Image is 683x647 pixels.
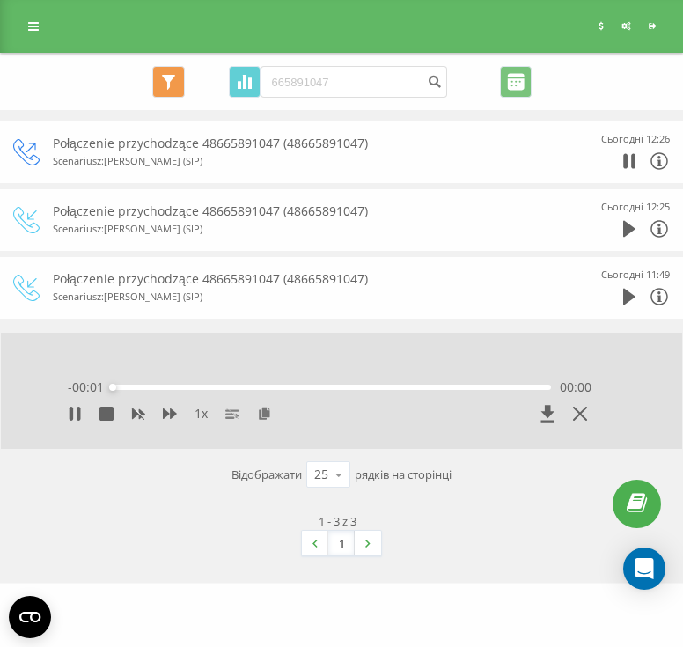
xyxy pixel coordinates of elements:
font: [PERSON_NAME] (SIP) [104,222,202,235]
font: Сьогодні 12:26 [601,132,670,145]
font: Сьогодні 11:49 [601,268,670,281]
font: 1 [339,535,345,551]
font: : [101,154,104,167]
div: Etykieta dostępności [109,384,116,391]
font: : [101,222,104,235]
font: 25 [314,466,328,482]
font: : [101,290,104,303]
button: Otwórz widżet CMP [9,596,51,638]
font: - [68,379,72,395]
font: Połączenie przychodzące 48665891047 (48665891047) [53,202,368,219]
font: x [202,405,208,422]
font: 1 [195,405,202,422]
font: 1 - 3 z 3 [319,513,356,529]
font: Scenariusz [53,290,101,303]
font: Відображати [231,467,302,482]
div: Otwórz komunikator interkomowy [623,548,665,590]
font: [PERSON_NAME] (SIP) [104,290,202,303]
font: Scenariusz [53,222,101,235]
font: Scenariusz [53,154,101,167]
font: Połączenie przychodzące 48665891047 (48665891047) [53,270,368,287]
input: Пошук за номером [261,66,447,98]
font: рядків на сторінці [355,467,452,482]
font: 00:01 [72,379,104,395]
font: Сьогодні 12:25 [601,200,670,213]
font: Połączenie przychodzące 48665891047 (48665891047) [53,135,368,151]
font: 00:00 [560,379,591,395]
font: [PERSON_NAME] (SIP) [104,154,202,167]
